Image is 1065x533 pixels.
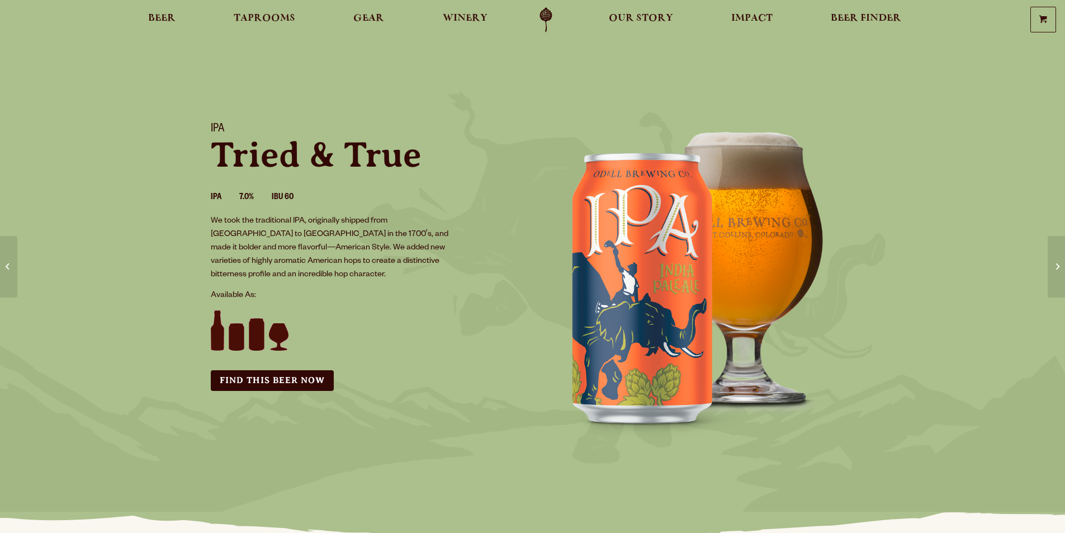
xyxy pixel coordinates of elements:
[226,7,302,32] a: Taprooms
[211,191,239,205] li: IPA
[148,14,176,23] span: Beer
[239,191,272,205] li: 7.0%
[602,7,680,32] a: Our Story
[211,122,519,137] h1: IPA
[353,14,384,23] span: Gear
[141,7,183,32] a: Beer
[234,14,295,23] span: Taprooms
[211,137,519,173] p: Tried & True
[823,7,908,32] a: Beer Finder
[346,7,391,32] a: Gear
[211,289,519,303] p: Available As:
[731,14,773,23] span: Impact
[724,7,780,32] a: Impact
[533,109,868,445] img: IPA can and glass
[831,14,901,23] span: Beer Finder
[525,7,567,32] a: Odell Home
[436,7,495,32] a: Winery
[443,14,487,23] span: Winery
[609,14,673,23] span: Our Story
[211,215,458,282] p: We took the traditional IPA, originally shipped from [GEOGRAPHIC_DATA] to [GEOGRAPHIC_DATA] in th...
[211,370,334,391] a: Find this Beer Now
[272,191,311,205] li: IBU 60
